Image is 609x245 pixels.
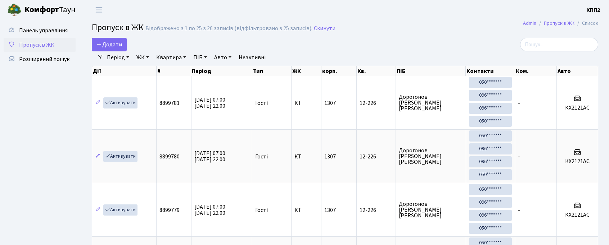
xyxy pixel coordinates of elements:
a: Неактивні [236,51,269,64]
span: - [518,206,520,214]
span: - [518,99,520,107]
span: Таун [24,4,76,16]
th: ПІБ [396,66,466,76]
span: 1307 [324,99,336,107]
a: ПІБ [190,51,210,64]
h5: КХ2121АС [560,158,595,165]
th: корп. [321,66,357,76]
a: Авто [211,51,234,64]
div: Відображено з 1 по 25 з 26 записів (відфільтровано з 25 записів). [145,25,312,32]
span: 12-226 [360,100,393,106]
button: Переключити навігацію [90,4,108,16]
span: Дорогонов [PERSON_NAME] [PERSON_NAME] [399,201,463,218]
span: Гості [255,207,268,213]
span: Розширений пошук [19,55,69,63]
a: Активувати [103,97,137,108]
th: # [157,66,191,76]
a: Пропуск в ЖК [544,19,574,27]
span: [DATE] 07:00 [DATE] 22:00 [194,149,225,163]
a: Додати [92,38,127,51]
h5: КХ2121АС [560,105,595,111]
span: КТ [294,100,318,106]
b: Комфорт [24,4,59,15]
a: Пропуск в ЖК [4,38,76,52]
th: Період [191,66,252,76]
span: Додати [96,41,122,48]
span: [DATE] 07:00 [DATE] 22:00 [194,96,225,110]
th: Тип [252,66,292,76]
span: 12-226 [360,207,393,213]
span: Пропуск в ЖК [92,21,144,34]
span: 12-226 [360,154,393,160]
span: Гості [255,100,268,106]
th: Ком. [515,66,557,76]
span: 8899780 [159,153,180,161]
a: Квартира [153,51,189,64]
th: Дії [92,66,157,76]
span: Дорогонов [PERSON_NAME] [PERSON_NAME] [399,94,463,111]
a: ЖК [134,51,152,64]
input: Пошук... [520,38,598,51]
span: 8899781 [159,99,180,107]
th: Авто [557,66,598,76]
a: Розширений пошук [4,52,76,66]
span: 1307 [324,206,336,214]
span: 8899779 [159,206,180,214]
a: Скинути [314,25,335,32]
a: КПП2 [586,6,600,14]
th: Контакти [466,66,515,76]
span: Панель управління [19,27,68,34]
a: Активувати [103,151,137,162]
nav: breadcrumb [512,16,609,31]
h5: КХ2121АС [560,212,595,218]
a: Період [104,51,132,64]
li: Список [574,19,598,27]
img: logo.png [7,3,22,17]
th: ЖК [292,66,321,76]
a: Admin [523,19,536,27]
span: 1307 [324,153,336,161]
span: Гості [255,154,268,160]
span: Пропуск в ЖК [19,41,54,49]
a: Панель управління [4,23,76,38]
span: КТ [294,207,318,213]
span: - [518,153,520,161]
a: Активувати [103,204,137,216]
th: Кв. [357,66,396,76]
span: КТ [294,154,318,160]
span: Дорогонов [PERSON_NAME] [PERSON_NAME] [399,148,463,165]
span: [DATE] 07:00 [DATE] 22:00 [194,203,225,217]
